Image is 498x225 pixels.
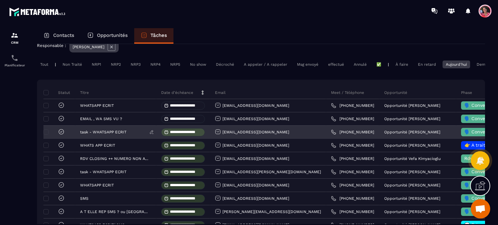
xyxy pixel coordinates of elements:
p: SMS [80,196,89,201]
div: NRP2 [108,61,124,68]
a: Opportunités [81,28,134,44]
p: A T ELLE REP SMS ? ou [GEOGRAPHIC_DATA]? EMAIL [80,209,149,214]
img: logo [9,6,67,18]
p: Opportunité [PERSON_NAME] [384,170,440,174]
div: NRP1 [89,61,104,68]
p: Opportunité [PERSON_NAME] [384,117,440,121]
div: No show [187,61,209,68]
p: Opportunité [PERSON_NAME] [384,103,440,108]
p: | [55,62,56,67]
span: 👉 A traiter [465,142,490,148]
a: [PHONE_NUMBER] [331,103,374,108]
a: [PHONE_NUMBER] [331,196,374,201]
div: NRP4 [147,61,164,68]
div: Annulé [350,61,370,68]
p: Planificateur [2,63,28,67]
p: Titre [80,90,89,95]
a: [PHONE_NUMBER] [331,129,374,135]
a: [PHONE_NUMBER] [331,209,374,214]
a: [PHONE_NUMBER] [331,156,374,161]
p: Contacts [53,32,74,38]
div: A appeler / A rappeler [241,61,290,68]
a: Contacts [37,28,81,44]
p: EMAIL , WA SMS VU ? [80,117,122,121]
p: WHATSAPP ECRIT [80,183,114,187]
p: Opportunité [PERSON_NAME] [384,196,440,201]
div: effectué [325,61,347,68]
div: Aujourd'hui [443,61,470,68]
p: Date d’échéance [161,90,193,95]
img: scheduler [11,54,18,62]
p: Opportunité [PERSON_NAME] [384,209,440,214]
p: WHATSAPP ECRIT [80,103,114,108]
div: Décroché [213,61,237,68]
p: Statut [45,90,70,95]
p: task - WHATSAPP ECRIT [80,130,126,134]
a: [PHONE_NUMBER] [331,116,374,121]
a: schedulerschedulerPlanificateur [2,49,28,72]
div: Demain [473,61,494,68]
p: task - WHATSAPP ECRIT [80,170,126,174]
p: Email [215,90,226,95]
div: En retard [415,61,439,68]
a: [PHONE_NUMBER] [331,169,374,174]
p: Responsable : [37,43,66,48]
p: Tâches [150,32,167,38]
div: Tout [37,61,52,68]
p: [PERSON_NAME] [73,45,104,49]
div: NRP3 [127,61,144,68]
div: À faire [392,61,411,68]
p: Opportunité [PERSON_NAME] [384,183,440,187]
p: WHATS APP ECRIT [80,143,115,148]
a: [PHONE_NUMBER] [331,183,374,188]
p: Opportunité [PERSON_NAME] [384,143,440,148]
a: formationformationCRM [2,27,28,49]
img: formation [11,31,18,39]
p: Meet / Téléphone [331,90,364,95]
p: Opportunité [384,90,407,95]
div: Ouvrir le chat [471,199,490,219]
p: Opportunité [PERSON_NAME] [384,130,440,134]
p: Phase [461,90,472,95]
p: Opportunité Vefa Kimyacioglu [384,156,441,161]
div: NRP5 [167,61,184,68]
p: CRM [2,41,28,44]
div: Non Traité [59,61,85,68]
p: Opportunités [97,32,128,38]
p: RDV CLOSING ++ NUMERO NON ATTRIBUE [80,156,149,161]
div: ✅ [373,61,385,68]
a: Tâches [134,28,173,44]
div: Msg envoyé [294,61,322,68]
a: [PHONE_NUMBER] [331,143,374,148]
p: | [388,62,389,67]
